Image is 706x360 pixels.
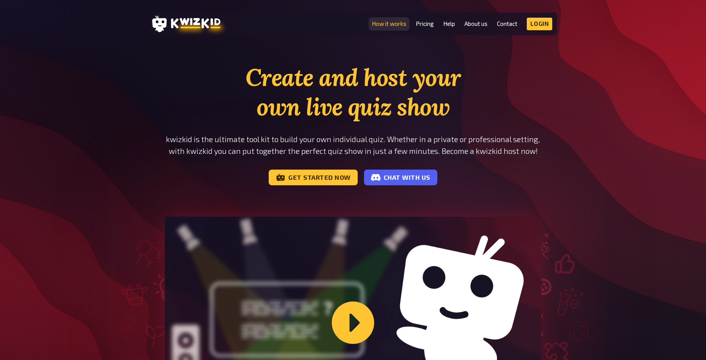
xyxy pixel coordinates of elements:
[497,20,517,27] a: Contact
[165,63,541,122] h1: Create and host your own live quiz show
[443,20,455,27] a: Help
[364,170,437,185] a: Chat with us
[416,20,434,27] a: Pricing
[372,20,406,27] a: How it works
[165,133,541,157] p: kwizkid is the ultimate tool kit to build your own individual quiz. Whether in a private or profe...
[269,170,358,185] a: Get started now
[464,20,488,27] a: About us
[527,18,553,30] a: Login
